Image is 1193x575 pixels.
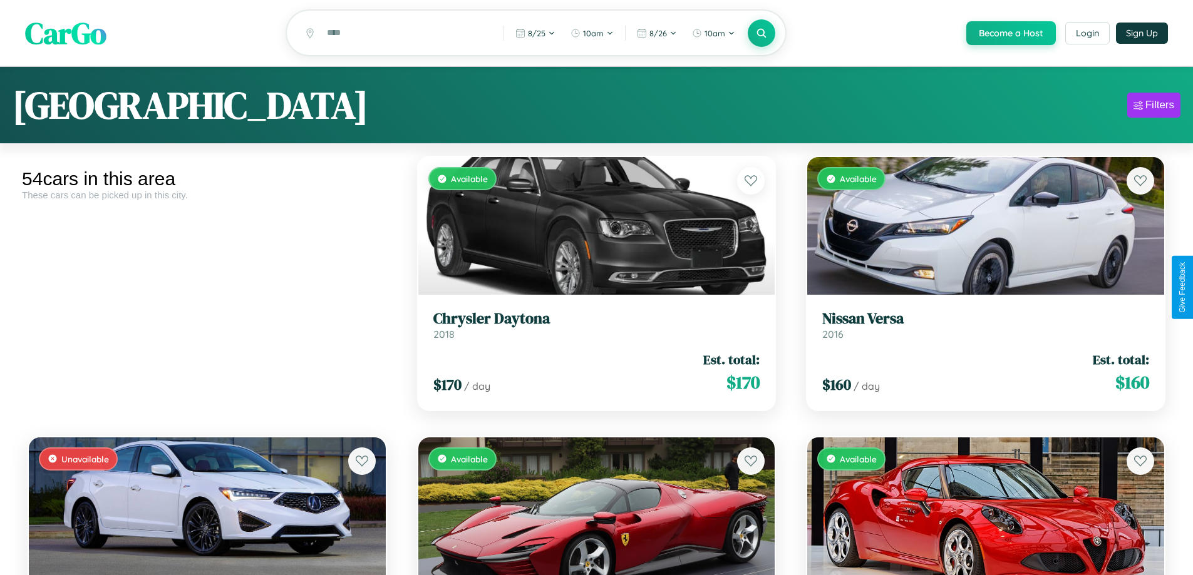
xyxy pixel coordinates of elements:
[433,374,462,395] span: $ 170
[822,374,851,395] span: $ 160
[1065,22,1110,44] button: Login
[451,454,488,464] span: Available
[433,310,760,328] h3: Chrysler Daytona
[583,28,604,38] span: 10am
[854,380,880,392] span: / day
[1093,350,1149,369] span: Est. total:
[22,168,393,190] div: 54 cars in this area
[726,370,760,395] span: $ 170
[13,79,368,131] h1: [GEOGRAPHIC_DATA]
[822,310,1149,340] a: Nissan Versa2016
[464,380,490,392] span: / day
[451,173,488,184] span: Available
[649,28,667,38] span: 8 / 26
[840,173,877,184] span: Available
[631,23,683,43] button: 8/26
[564,23,620,43] button: 10am
[686,23,741,43] button: 10am
[25,13,106,54] span: CarGo
[1127,93,1180,118] button: Filters
[1178,262,1187,313] div: Give Feedback
[822,310,1149,328] h3: Nissan Versa
[433,328,455,340] span: 2018
[433,310,760,340] a: Chrysler Daytona2018
[1145,99,1174,111] div: Filters
[705,28,725,38] span: 10am
[22,190,393,200] div: These cars can be picked up in this city.
[703,350,760,369] span: Est. total:
[509,23,562,43] button: 8/25
[822,328,844,340] span: 2016
[1116,23,1168,44] button: Sign Up
[966,21,1056,45] button: Become a Host
[61,454,109,464] span: Unavailable
[840,454,877,464] span: Available
[528,28,545,38] span: 8 / 25
[1115,370,1149,395] span: $ 160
